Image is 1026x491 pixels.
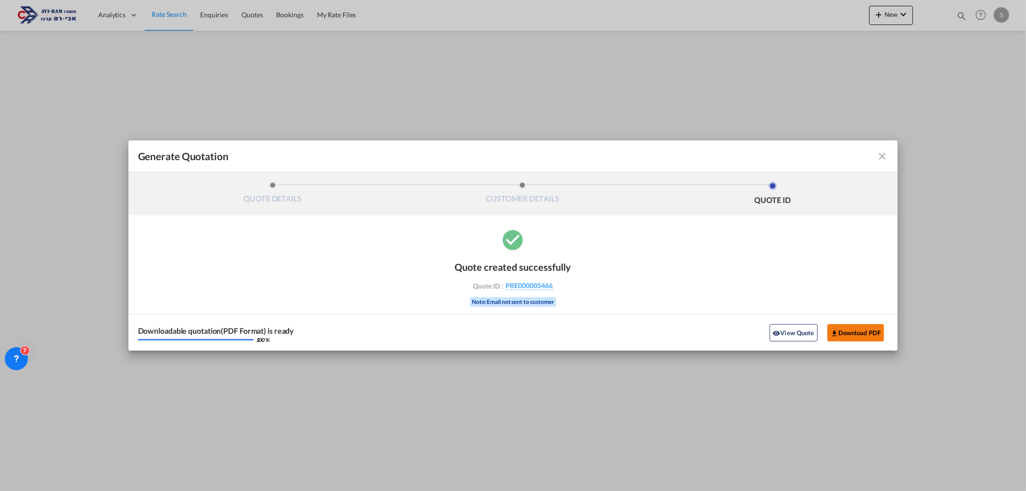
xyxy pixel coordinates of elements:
md-dialog: Generate QuotationQUOTE ... [128,140,898,351]
div: Quote created successfully [455,261,571,273]
button: icon-eyeView Quote [770,324,818,341]
md-icon: icon-eye [773,329,781,337]
li: QUOTE ID [647,182,898,208]
li: QUOTE DETAILS [148,182,398,208]
button: Download PDF [827,324,885,341]
md-icon: icon-close fg-AAA8AD cursor m-0 [876,151,888,162]
div: Quote ID : [457,281,569,290]
span: PRE000005466 [506,281,553,290]
span: Generate Quotation [138,150,228,163]
div: Note: Email not sent to customer [470,297,556,307]
div: 100 % [256,337,270,342]
li: CUSTOMER DETAILS [397,182,647,208]
md-icon: icon-checkbox-marked-circle [501,227,525,252]
div: Downloadable quotation(PDF Format) is ready [138,327,294,335]
md-icon: icon-download [831,329,838,337]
